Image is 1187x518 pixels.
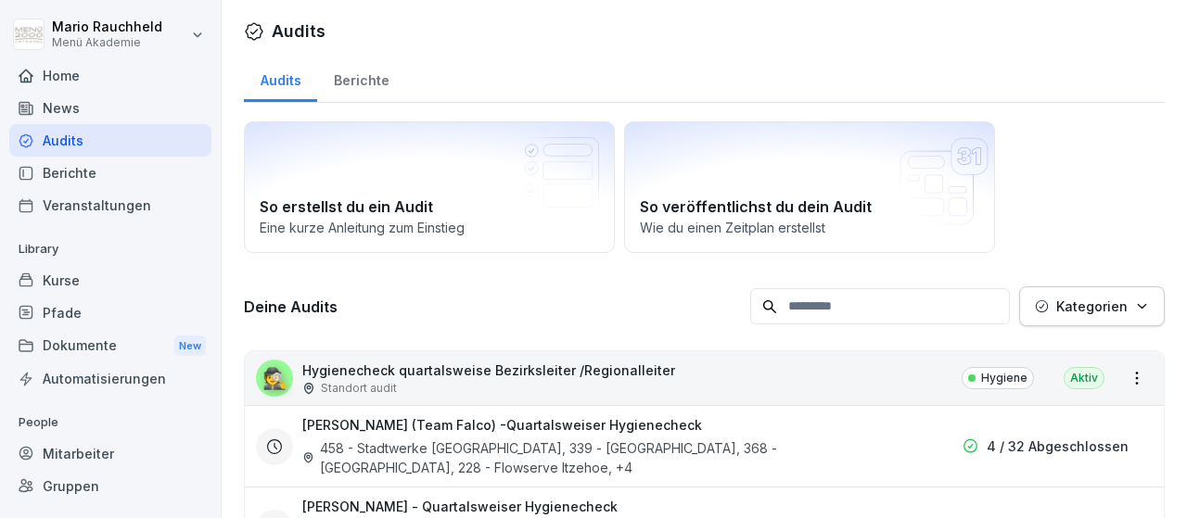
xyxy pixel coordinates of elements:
[987,436,1129,456] p: 4 / 32 Abgeschlossen
[302,415,702,435] h3: [PERSON_NAME] (Team Falco) -Quartalsweiser Hygienecheck
[244,297,741,317] h3: Deine Audits
[9,92,211,124] a: News
[52,19,162,35] p: Mario Rauchheld
[272,19,325,44] h1: Audits
[9,329,211,363] div: Dokumente
[9,362,211,395] a: Automatisierungen
[302,360,675,380] p: Hygienecheck quartalsweise Bezirksleiter /Regionalleiter
[260,218,599,237] p: Eine kurze Anleitung zum Einstieg
[9,124,211,157] a: Audits
[302,497,618,516] h3: [PERSON_NAME] - Quartalsweiser Hygienecheck
[174,335,206,357] div: New
[1019,286,1165,326] button: Kategorien
[9,408,211,437] p: People
[9,264,211,297] a: Kurse
[260,196,599,218] h2: So erstellst du ein Audit
[244,55,317,102] a: Audits
[1056,297,1128,316] p: Kategorien
[9,470,211,502] a: Gruppen
[640,196,979,218] h2: So veröffentlichst du dein Audit
[9,59,211,92] a: Home
[9,329,211,363] a: DokumenteNew
[244,121,615,253] a: So erstellst du ein AuditEine kurze Anleitung zum Einstieg
[9,189,211,221] a: Veranstaltungen
[52,36,162,49] p: Menü Akademie
[640,218,979,237] p: Wie du einen Zeitplan erstellst
[317,55,405,102] a: Berichte
[981,370,1027,386] p: Hygiene
[9,234,211,264] p: Library
[1064,367,1104,389] div: Aktiv
[9,437,211,470] a: Mitarbeiter
[302,438,897,477] div: 458 - Stadtwerke [GEOGRAPHIC_DATA], 339 - [GEOGRAPHIC_DATA], 368 - [GEOGRAPHIC_DATA], 228 - Flows...
[624,121,995,253] a: So veröffentlichst du dein AuditWie du einen Zeitplan erstellst
[256,360,293,397] div: 🕵️
[9,157,211,189] a: Berichte
[321,380,397,397] p: Standort audit
[9,297,211,329] a: Pfade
